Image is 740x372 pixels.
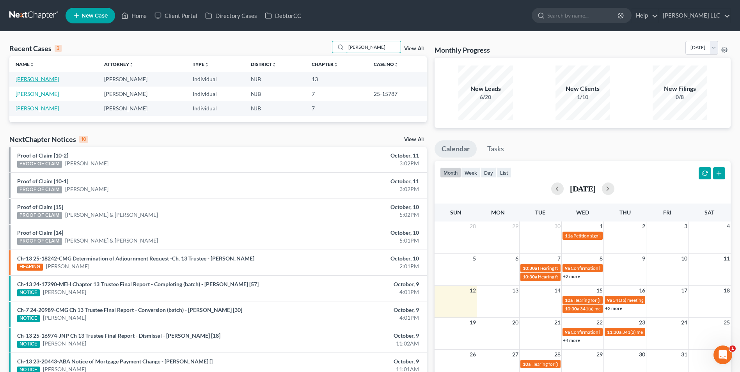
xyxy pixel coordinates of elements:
span: 21 [554,318,561,327]
div: 2:01PM [290,262,419,270]
span: 18 [723,286,731,295]
span: 16 [638,286,646,295]
a: [PERSON_NAME] [43,340,86,347]
td: NJB [245,72,305,86]
div: NOTICE [17,341,40,348]
span: Tue [535,209,545,216]
a: Case Nounfold_more [374,61,399,67]
span: 26 [469,350,477,359]
a: Help [632,9,658,23]
div: PROOF OF CLAIM [17,161,62,168]
span: 19 [469,318,477,327]
div: NOTICE [17,289,40,296]
div: NOTICE [17,315,40,322]
span: 17 [680,286,688,295]
div: 1/10 [555,93,610,101]
span: 11a [565,233,573,239]
div: October, 11 [290,152,419,159]
span: 30 [554,221,561,231]
a: [PERSON_NAME] [43,288,86,296]
span: 6 [515,254,519,263]
div: HEARING [17,264,43,271]
input: Search by name... [547,8,619,23]
span: 10:30a [565,306,579,312]
span: 341(a) meeting for [PERSON_NAME] [622,329,697,335]
span: 15 [596,286,603,295]
span: 11:30a [607,329,621,335]
span: 4 [726,221,731,231]
div: 3 [55,45,62,52]
span: 5 [472,254,477,263]
a: Ch-13 23-20443-ABA Notice of Mortgage Payment Change - [PERSON_NAME] [] [17,358,213,365]
span: 12 [469,286,477,295]
a: View All [404,46,424,51]
span: 31 [680,350,688,359]
span: 24 [680,318,688,327]
span: 9a [607,297,612,303]
a: Typeunfold_more [193,61,209,67]
span: 341(a) meeting for [PERSON_NAME] [580,306,655,312]
i: unfold_more [129,62,134,67]
span: Hearing for [PERSON_NAME] [573,297,634,303]
td: 7 [305,87,367,101]
span: Thu [619,209,631,216]
i: unfold_more [334,62,338,67]
div: October, 9 [290,280,419,288]
span: 20 [511,318,519,327]
a: Tasks [480,140,511,158]
td: [PERSON_NAME] [98,101,186,115]
a: Attorneyunfold_more [104,61,134,67]
a: [PERSON_NAME] & [PERSON_NAME] [65,211,158,219]
td: [PERSON_NAME] [98,72,186,86]
div: 4:01PM [290,288,419,296]
span: 11 [723,254,731,263]
a: [PERSON_NAME] [16,76,59,82]
div: PROOF OF CLAIM [17,238,62,245]
span: 27 [511,350,519,359]
div: 6/20 [458,93,513,101]
a: Proof of Claim [15] [17,204,63,210]
input: Search by name... [346,41,401,53]
span: 14 [554,286,561,295]
span: 9a [565,329,570,335]
a: [PERSON_NAME] [16,105,59,112]
i: unfold_more [30,62,34,67]
div: October, 10 [290,255,419,262]
span: Hearing for [PERSON_NAME] [531,361,592,367]
a: +2 more [563,273,580,279]
button: list [497,167,511,178]
span: Hearing for [PERSON_NAME] & [PERSON_NAME] [538,274,640,280]
span: 10a [565,297,573,303]
a: Directory Cases [201,9,261,23]
span: 1 [599,221,603,231]
div: New Clients [555,84,610,93]
div: October, 9 [290,358,419,365]
span: 22 [596,318,603,327]
span: New Case [82,13,108,19]
a: [PERSON_NAME] [16,90,59,97]
div: PROOF OF CLAIM [17,186,62,193]
button: week [461,167,481,178]
span: Hearing for [PERSON_NAME] & [PERSON_NAME] [538,265,640,271]
span: 13 [511,286,519,295]
button: day [481,167,497,178]
span: 10 [680,254,688,263]
iframe: Intercom live chat [713,345,732,364]
a: Nameunfold_more [16,61,34,67]
i: unfold_more [204,62,209,67]
a: Home [117,9,151,23]
div: October, 9 [290,306,419,314]
div: October, 10 [290,229,419,237]
span: 7 [557,254,561,263]
td: 25-15787 [367,87,427,101]
span: 25 [723,318,731,327]
span: Petition signing [573,233,605,239]
span: 30 [638,350,646,359]
span: 28 [469,221,477,231]
span: Sun [450,209,461,216]
span: Confirmation hearing for [PERSON_NAME] [571,265,659,271]
div: New Filings [653,84,707,93]
div: PROOF OF CLAIM [17,212,62,219]
a: View All [404,137,424,142]
div: 0/8 [653,93,707,101]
